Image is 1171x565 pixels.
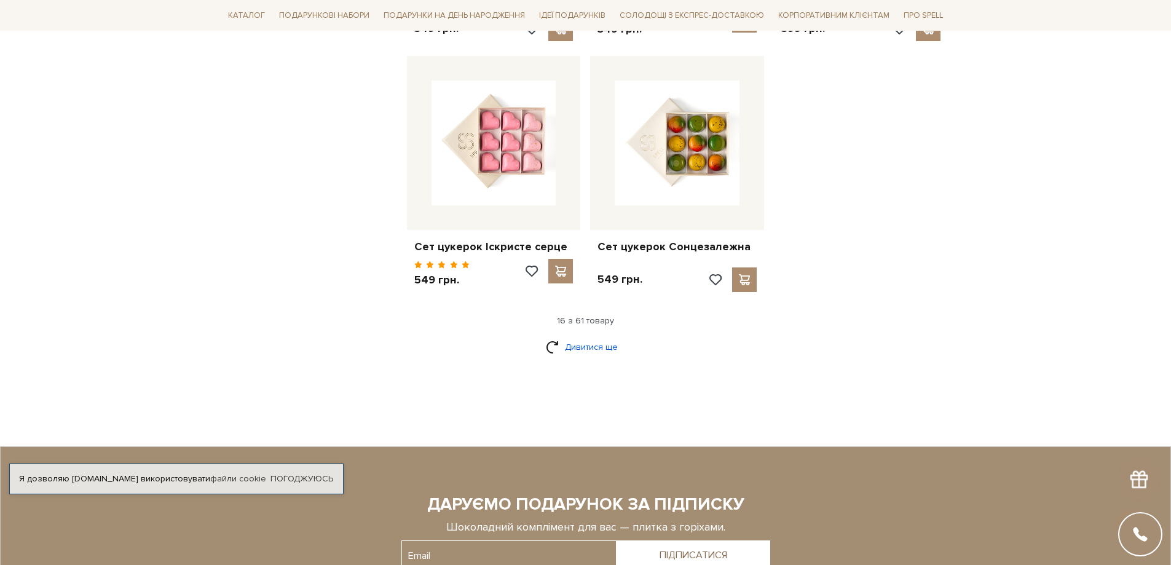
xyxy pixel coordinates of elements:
[534,6,610,25] span: Ідеї подарунків
[597,240,757,254] a: Сет цукерок Сонцезалежна
[274,6,374,25] span: Подарункові набори
[546,336,626,358] a: Дивитися ще
[773,5,894,26] a: Корпоративним клієнтам
[223,6,270,25] span: Каталог
[270,473,333,484] a: Погоджуюсь
[597,272,642,286] p: 549 грн.
[379,6,530,25] span: Подарунки на День народження
[210,473,266,484] a: файли cookie
[218,315,953,326] div: 16 з 61 товару
[615,5,769,26] a: Солодощі з експрес-доставкою
[414,240,574,254] a: Сет цукерок Іскристе серце
[414,273,470,287] p: 549 грн.
[899,6,948,25] span: Про Spell
[10,473,343,484] div: Я дозволяю [DOMAIN_NAME] використовувати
